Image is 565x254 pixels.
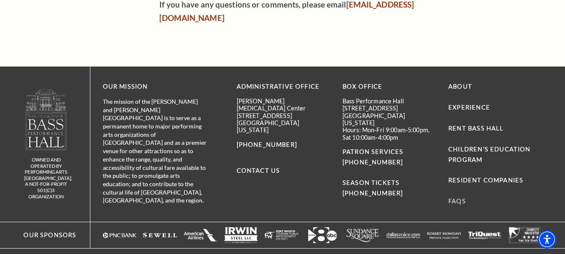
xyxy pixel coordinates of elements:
[346,227,380,243] a: Logo of Sundance Square, featuring stylized text in white. - open in a new tab
[346,227,380,243] img: Logo of Sundance Square, featuring stylized text in white.
[448,104,490,111] a: Experience
[237,140,330,150] p: [PHONE_NUMBER]
[237,82,330,92] p: Administrative Office
[343,147,436,168] p: PATRON SERVICES [PHONE_NUMBER]
[24,157,68,200] p: owned and operated by Performing Arts [GEOGRAPHIC_DATA], A NOT-FOR-PROFIT 501(C)3 ORGANIZATION
[25,89,67,150] img: owned and operated by Performing Arts Fort Worth, A NOT-FOR-PROFIT 501(C)3 ORGANIZATION
[184,227,217,243] a: The image is completely blank or white. - open in a new tab
[386,227,420,243] img: The image features a simple white background with text that appears to be a logo or brand name.
[343,82,436,92] p: BOX OFFICE
[468,227,501,243] img: The image is completely blank or white.
[184,227,217,243] img: The image is completely blank or white.
[103,227,137,243] a: Logo of PNC Bank in white text with a triangular symbol. - open in a new tab - target website may...
[343,168,436,199] p: SEASON TICKETS [PHONE_NUMBER]
[103,227,137,243] img: Logo of PNC Bank in white text with a triangular symbol.
[427,227,461,243] img: The image is completely blank or white.
[448,177,523,184] a: Resident Companies
[237,112,330,119] p: [STREET_ADDRESS]
[143,227,177,243] a: The image is completely blank or white. - open in a new tab
[508,227,542,243] a: The image is completely blank or white. - open in a new tab
[508,227,542,243] img: The image is completely blank or white.
[224,227,258,243] img: Logo of Irwin Steel LLC, featuring the company name in bold letters with a simple design.
[103,82,207,92] p: OUR MISSION
[343,112,436,127] p: [GEOGRAPHIC_DATA][US_STATE]
[468,227,501,243] a: The image is completely blank or white. - open in a new tab
[224,227,258,243] a: Logo of Irwin Steel LLC, featuring the company name in bold letters with a simple design. - open ...
[448,146,530,163] a: Children's Education Program
[265,227,299,243] img: The image is completely blank or white.
[538,230,556,249] div: Accessibility Menu
[448,125,504,132] a: Rent Bass Hall
[305,227,339,243] img: Logo featuring the number "8" with an arrow and "abc" in a modern design.
[237,167,280,174] a: Contact Us
[386,227,420,243] a: The image features a simple white background with text that appears to be a logo or brand name. -...
[305,227,339,243] a: Logo featuring the number "8" with an arrow and "abc" in a modern design. - open in a new tab
[343,105,436,112] p: [STREET_ADDRESS]
[427,227,461,243] a: The image is completely blank or white. - open in a new tab
[103,97,207,205] p: The mission of the [PERSON_NAME] and [PERSON_NAME][GEOGRAPHIC_DATA] is to serve as a permanent ho...
[15,230,76,241] p: Our Sponsors
[448,198,466,205] a: FAQs
[143,227,177,243] img: The image is completely blank or white.
[237,97,330,112] p: [PERSON_NAME][MEDICAL_DATA] Center
[343,126,436,141] p: Hours: Mon-Fri 9:00am-5:00pm, Sat 10:00am-4:00pm
[343,97,436,105] p: Bass Performance Hall
[237,119,330,134] p: [GEOGRAPHIC_DATA][US_STATE]
[448,83,472,90] a: About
